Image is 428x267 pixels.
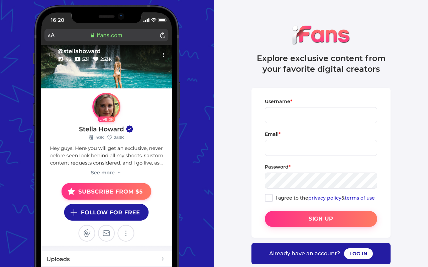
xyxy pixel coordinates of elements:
[349,251,367,257] span: Log in
[265,98,377,104] div: Username
[265,131,377,137] div: Email
[265,173,377,189] input: Password*
[308,195,341,201] a: privacy policy
[345,195,375,201] a: terms of use
[265,140,377,156] input: Email*
[265,211,377,227] button: Sign up
[344,248,373,259] button: Log in
[265,107,377,123] input: Username*
[309,216,333,222] span: Sign up
[291,24,351,45] img: iFans
[254,53,388,74] h4: Explore exclusive content from your favorite digital creators
[265,164,377,170] div: Password
[276,195,375,201] div: I agree to the &
[269,250,340,257] span: Already have an account?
